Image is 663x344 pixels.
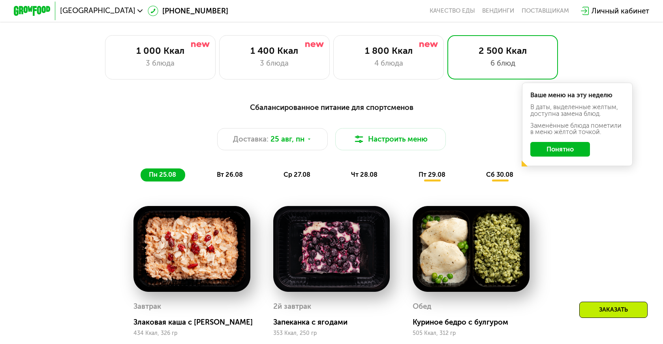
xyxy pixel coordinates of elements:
[115,45,206,56] div: 1 000 Ккал
[457,58,548,69] div: 6 блюд
[530,92,624,98] div: Ваше меню на эту неделю
[419,171,445,178] span: пт 29.08
[343,45,434,56] div: 1 800 Ккал
[482,7,514,15] a: Вендинги
[530,104,624,117] div: В даты, выделенные желтым, доступна замена блюд.
[59,102,604,113] div: Сбалансированное питание для спортсменов
[351,171,378,178] span: чт 28.08
[413,300,431,314] div: Обед
[530,142,590,157] button: Понятно
[430,7,475,15] a: Качество еды
[60,7,135,15] span: [GEOGRAPHIC_DATA]
[522,7,569,15] div: поставщикам
[457,45,548,56] div: 2 500 Ккал
[592,6,649,17] div: Личный кабинет
[335,128,446,150] button: Настроить меню
[133,300,161,314] div: Завтрак
[149,171,176,178] span: пн 25.08
[284,171,310,178] span: ср 27.08
[233,134,269,145] span: Доставка:
[273,330,390,336] div: 353 Ккал, 250 гр
[229,58,320,69] div: 3 блюда
[343,58,434,69] div: 4 блюда
[133,318,257,327] div: Злаковая каша с [PERSON_NAME]
[413,318,537,327] div: Куриное бедро с булгуром
[486,171,513,178] span: сб 30.08
[270,134,304,145] span: 25 авг, пн
[273,318,397,327] div: Запеканка с ягодами
[579,302,648,318] div: Заказать
[133,330,250,336] div: 434 Ккал, 326 гр
[229,45,320,56] div: 1 400 Ккал
[115,58,206,69] div: 3 блюда
[530,123,624,136] div: Заменённые блюда пометили в меню жёлтой точкой.
[148,6,228,17] a: [PHONE_NUMBER]
[413,330,529,336] div: 505 Ккал, 312 гр
[273,300,311,314] div: 2й завтрак
[217,171,243,178] span: вт 26.08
